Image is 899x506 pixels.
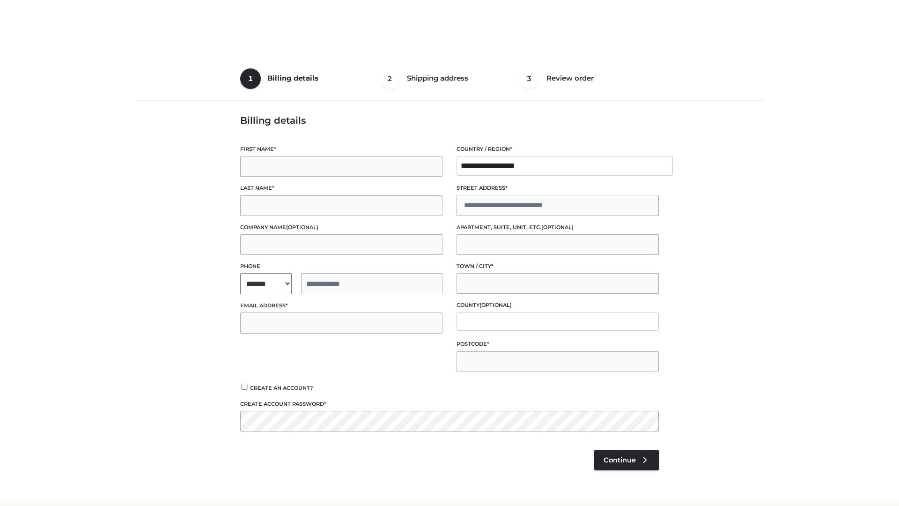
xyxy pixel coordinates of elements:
span: Shipping address [407,74,468,82]
span: (optional) [541,224,574,231]
label: Last name [240,184,442,193]
span: 3 [519,68,540,89]
label: Country / Region [457,145,659,154]
span: Billing details [267,74,318,82]
h3: Billing details [240,115,659,126]
span: (optional) [479,302,512,308]
span: Continue [604,456,636,464]
label: County [457,301,659,310]
label: Postcode [457,340,659,349]
span: Create an account? [250,385,313,391]
span: Review order [546,74,594,82]
label: Create account password [240,400,659,409]
label: First name [240,145,442,154]
label: Town / City [457,262,659,271]
label: Street address [457,184,659,193]
a: Continue [594,450,659,470]
label: Apartment, suite, unit, etc. [457,223,659,232]
span: (optional) [286,224,318,231]
label: Email address [240,301,442,310]
span: 2 [380,68,400,89]
input: Create an account? [240,384,249,390]
span: 1 [240,68,261,89]
label: Phone [240,262,442,271]
label: Company name [240,223,442,232]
